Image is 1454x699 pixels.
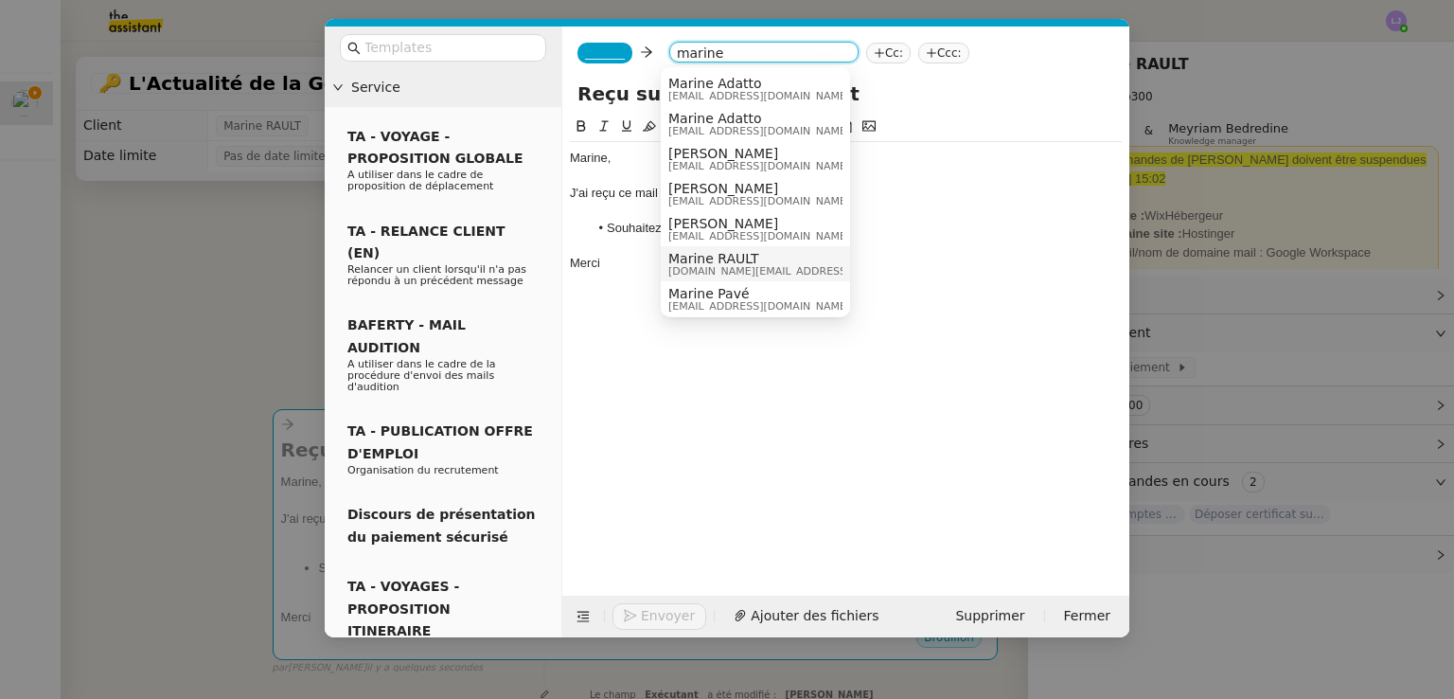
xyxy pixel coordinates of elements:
[668,251,937,266] span: Marine RAULT
[668,146,850,161] span: [PERSON_NAME]
[347,358,496,393] span: A utiliser dans le cadre de la procédure d'envoi des mails d'audition
[661,211,850,246] nz-option-item: Marine Derrien
[668,196,850,206] span: [EMAIL_ADDRESS][DOMAIN_NAME]
[612,603,706,630] button: Envoyer
[668,126,850,136] span: [EMAIL_ADDRESS][DOMAIN_NAME]
[347,579,459,638] span: TA - VOYAGES - PROPOSITION ITINERAIRE
[589,220,1123,237] li: Souhaitez-vous que je me désabonne ?
[668,76,850,91] span: Marine Adatto
[668,91,850,101] span: [EMAIL_ADDRESS][DOMAIN_NAME]
[364,37,535,59] input: Templates
[347,317,466,354] span: BAFERTY - MAIL AUDITION
[722,603,890,630] button: Ajouter des fichiers
[661,71,850,106] nz-option-item: Marine Adatto
[668,216,850,231] span: [PERSON_NAME]
[347,507,536,544] span: Discours de présentation du paiement sécurisé
[325,69,561,106] div: Service
[955,605,1024,627] span: Supprimer
[570,185,1122,202] div: J'ai reçu ce mail également ce jour.
[347,169,493,192] span: A utiliser dans le cadre de proposition de déplacement
[944,603,1036,630] button: Supprimer
[668,111,850,126] span: Marine Adatto
[351,77,554,99] span: Service
[577,80,1114,108] input: Subject
[668,266,937,277] span: [DOMAIN_NAME][EMAIL_ADDRESS][DOMAIN_NAME]
[347,464,499,476] span: Organisation du recrutement
[347,263,526,287] span: Relancer un client lorsqu'il n'a pas répondu à un précédent message
[661,176,850,211] nz-option-item: Marine Derrien
[585,46,625,60] span: _______
[668,301,850,312] span: [EMAIL_ADDRESS][DOMAIN_NAME]
[918,43,969,63] nz-tag: Ccc:
[668,181,850,196] span: [PERSON_NAME]
[347,423,533,460] span: TA - PUBLICATION OFFRE D'EMPLOI
[661,281,850,316] nz-option-item: Marine Pavé
[661,106,850,141] nz-option-item: Marine Adatto
[661,141,850,176] nz-option-item: Marine Derrien
[661,246,850,281] nz-option-item: Marine RAULT
[1053,603,1122,630] button: Fermer
[866,43,911,63] nz-tag: Cc:
[668,161,850,171] span: [EMAIL_ADDRESS][DOMAIN_NAME]
[668,231,850,242] span: [EMAIL_ADDRESS][DOMAIN_NAME]
[347,129,523,166] span: TA - VOYAGE - PROPOSITION GLOBALE
[570,150,1122,167] div: Marine,
[751,605,878,627] span: Ajouter des fichiers
[1064,605,1110,627] span: Fermer
[347,224,505,260] span: TA - RELANCE CLIENT (EN)
[570,255,1122,272] div: Merci
[668,286,850,301] span: Marine Pavé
